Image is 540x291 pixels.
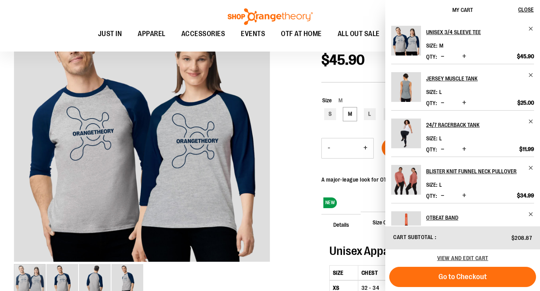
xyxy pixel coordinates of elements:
span: $45.90 [517,53,534,60]
li: Product [391,64,534,110]
div: S [324,108,336,120]
button: Decrease product quantity [439,145,446,153]
button: Decrease product quantity [439,53,446,61]
h2: Jersey Muscle Tank [426,72,523,85]
th: CHEST [358,265,394,280]
span: $34.99 [517,192,534,199]
a: 24/7 Racerback Tank [426,119,534,131]
a: 24/7 Racerback Tank [391,119,421,153]
span: $45.90 [321,52,365,68]
img: Unisex 3/4 Sleeve Tee [391,26,421,56]
label: Qty [426,193,437,199]
img: Jersey Muscle Tank [391,72,421,102]
h2: Blister Knit Funnel Neck Pullover [426,165,523,178]
span: Details [321,214,361,235]
span: Size [322,97,332,103]
a: Blister Knit Funnel Neck Pullover [391,165,421,200]
button: Decrease product quantity [439,192,446,200]
dt: Size [426,135,437,142]
a: OTBeat Band [426,211,534,224]
button: Decrease product quantity [322,138,336,158]
li: Product [391,203,534,249]
span: EVENTS [241,25,265,43]
a: Unisex 3/4 Sleeve Tee [426,26,534,38]
button: Increase product quantity [460,99,468,107]
span: My Cart [452,7,473,13]
div: Unisex 3/4 Sleeve Tee [14,7,270,263]
img: Blister Knit Funnel Neck Pullover [391,165,421,195]
a: Remove item [528,119,534,124]
dt: Size [426,42,437,49]
button: Increase product quantity [460,145,468,153]
span: L [439,182,442,188]
div: L [364,108,376,120]
li: Product [391,110,534,157]
img: OTBeat Band [391,211,421,241]
span: L [439,135,442,142]
dt: Size [426,182,437,188]
span: OTF AT HOME [281,25,322,43]
a: Jersey Muscle Tank [426,72,534,85]
div: M [344,108,356,120]
span: $208.87 [511,235,532,241]
img: Shop Orangetheory [227,8,314,25]
a: Remove item [528,26,534,32]
th: SIZE [329,265,358,280]
span: Go to Checkout [438,272,487,281]
a: Unisex 3/4 Sleeve Tee [391,26,421,61]
button: Increase product quantity [357,138,373,158]
a: Jersey Muscle Tank [391,72,421,107]
button: Increase product quantity [460,192,468,200]
a: Remove item [528,165,534,171]
span: Size Chart [361,212,408,232]
a: Remove item [528,211,534,217]
label: Qty [426,100,437,106]
button: Increase product quantity [460,53,468,61]
div: XL [384,108,396,120]
h2: Unisex 3/4 Sleeve Tee [426,26,523,38]
span: M [439,42,443,49]
img: Unisex 3/4 Sleeve Tee [14,6,270,262]
input: Product quantity [336,139,357,158]
li: Product [391,157,534,203]
span: L [439,89,442,95]
button: Add to Cart [382,138,431,158]
span: Cart Subtotal [393,234,434,240]
span: JUST IN [98,25,122,43]
span: APPAREL [138,25,165,43]
span: $11.99 [519,145,534,153]
a: Blister Knit Funnel Neck Pullover [426,165,534,178]
span: Close [518,6,534,13]
img: 24/7 Racerback Tank [391,119,421,148]
h2: 24/7 Racerback Tank [426,119,523,131]
button: Go to Checkout [389,267,536,287]
span: ACCESSORIES [181,25,225,43]
dt: Size [426,89,437,95]
label: Qty [426,146,437,153]
a: OTBeat Band [391,211,421,246]
span: $25.00 [517,99,534,106]
a: Remove item [528,72,534,78]
button: Decrease product quantity [439,99,446,107]
li: Product [391,26,534,64]
a: View and edit cart [437,255,488,261]
label: Qty [426,54,437,60]
span: NEW [323,197,337,208]
h2: OTBeat Band [426,211,523,224]
h2: Unisex Apparel [329,245,518,257]
span: ALL OUT SALE [338,25,380,43]
div: A major-league look for OTF fans in the studio or on the street. [321,176,476,184]
span: M [332,97,342,103]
